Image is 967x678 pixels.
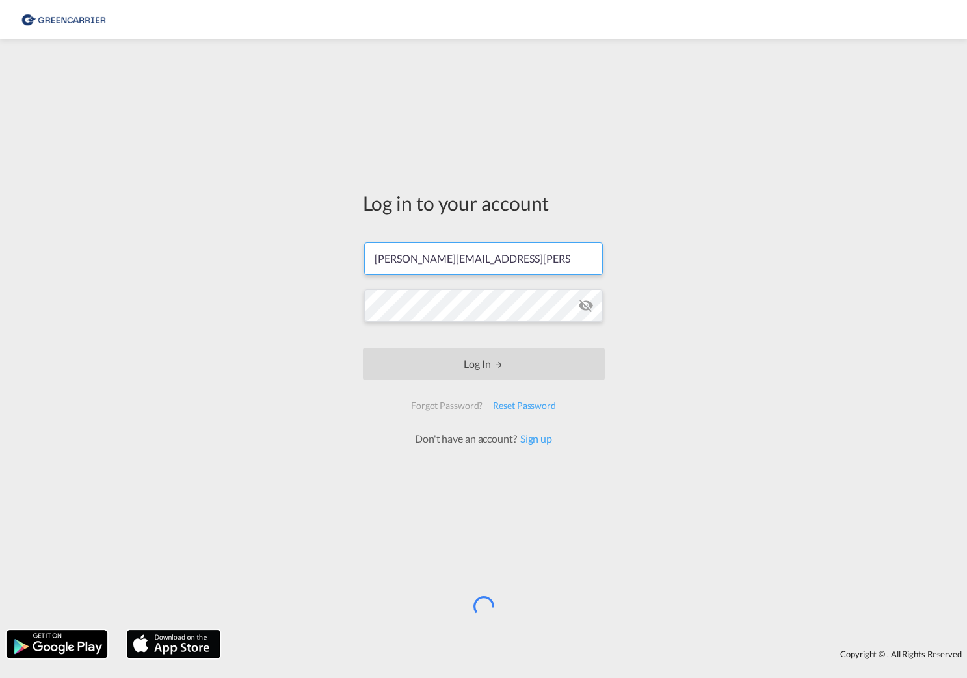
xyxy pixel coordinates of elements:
[5,629,109,660] img: google.png
[517,432,552,445] a: Sign up
[227,643,967,665] div: Copyright © . All Rights Reserved
[363,189,605,216] div: Log in to your account
[126,629,222,660] img: apple.png
[578,298,594,313] md-icon: icon-eye-off
[363,348,605,380] button: LOGIN
[364,242,603,275] input: Enter email/phone number
[488,394,561,417] div: Reset Password
[406,394,488,417] div: Forgot Password?
[20,5,107,34] img: e39c37208afe11efa9cb1d7a6ea7d6f5.png
[401,432,566,446] div: Don't have an account?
